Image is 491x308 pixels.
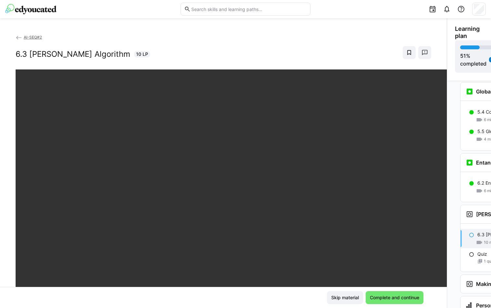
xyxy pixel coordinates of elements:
[460,53,466,59] span: 51
[366,291,423,304] button: Complete and continue
[16,35,42,40] a: AI-SEQ#2
[16,49,130,59] h2: 6.3 [PERSON_NAME] Algorithm
[24,35,42,40] span: AI-SEQ#2
[327,291,363,304] button: Skip material
[136,51,148,57] span: 10 LP
[330,294,360,301] span: Skip material
[477,251,487,257] p: Quiz
[191,6,307,12] input: Search skills and learning paths…
[460,52,486,68] div: % completed
[455,25,491,40] span: Learning plan
[369,294,420,301] span: Complete and continue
